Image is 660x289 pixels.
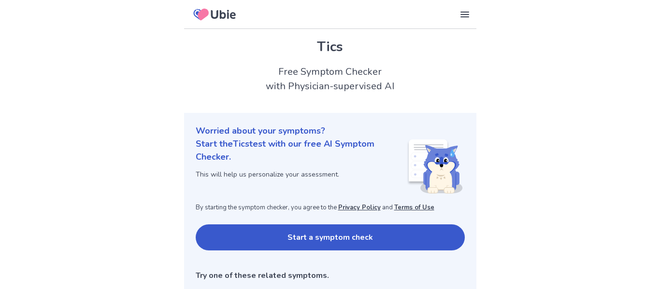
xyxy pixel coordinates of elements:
h1: Tics [196,37,465,57]
p: Try one of these related symptoms. [196,270,465,281]
p: This will help us personalize your assessment. [196,169,407,179]
button: Start a symptom check [196,224,465,250]
p: Start the Tics test with our free AI Symptom Checker. [196,138,407,164]
p: Worried about your symptoms? [196,124,465,138]
p: By starting the symptom checker, you agree to the and [196,203,465,213]
a: Terms of Use [394,203,434,212]
h2: Free Symptom Checker with Physician-supervised AI [184,65,476,94]
a: Privacy Policy [338,203,381,212]
img: Shiba [407,139,463,193]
